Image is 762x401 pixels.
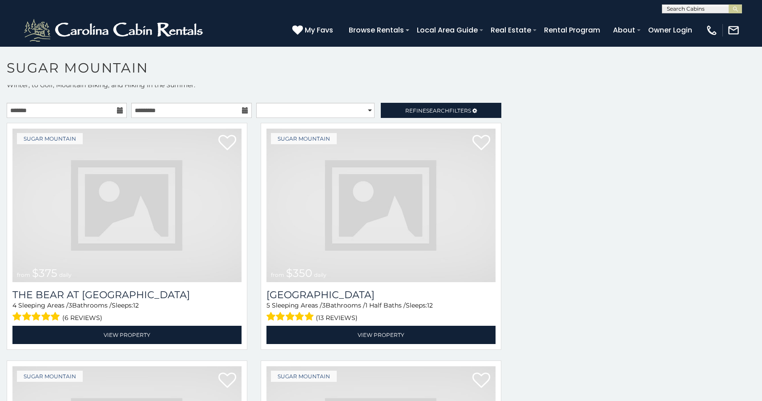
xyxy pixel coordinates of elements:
span: 4 [12,301,16,309]
h3: Grouse Moor Lodge [266,289,496,301]
a: Sugar Mountain [271,133,337,144]
img: dummy-image.jpg [12,129,242,282]
img: White-1-2.png [22,17,207,44]
img: mail-regular-white.png [727,24,740,36]
a: Add to favorites [472,134,490,153]
a: Rental Program [540,22,605,38]
a: About [609,22,640,38]
span: $350 [286,267,312,279]
img: dummy-image.jpg [266,129,496,282]
span: daily [59,271,72,278]
span: My Favs [305,24,333,36]
span: 12 [427,301,433,309]
span: (13 reviews) [316,312,358,324]
a: Add to favorites [218,134,236,153]
a: Add to favorites [218,372,236,390]
a: Local Area Guide [412,22,482,38]
h3: The Bear At Sugar Mountain [12,289,242,301]
span: 12 [133,301,139,309]
span: from [17,271,30,278]
div: Sleeping Areas / Bathrooms / Sleeps: [266,301,496,324]
a: Sugar Mountain [17,133,83,144]
span: Refine Filters [405,107,471,114]
span: 5 [266,301,270,309]
a: Real Estate [486,22,536,38]
a: View Property [266,326,496,344]
a: The Bear At [GEOGRAPHIC_DATA] [12,289,242,301]
div: Sleeping Areas / Bathrooms / Sleeps: [12,301,242,324]
a: Add to favorites [472,372,490,390]
span: daily [314,271,327,278]
a: Browse Rentals [344,22,408,38]
a: from $350 daily [266,129,496,282]
a: Sugar Mountain [17,371,83,382]
span: Search [426,107,449,114]
span: 3 [69,301,72,309]
a: RefineSearchFilters [381,103,501,118]
img: phone-regular-white.png [706,24,718,36]
a: [GEOGRAPHIC_DATA] [266,289,496,301]
a: Sugar Mountain [271,371,337,382]
a: from $375 daily [12,129,242,282]
span: 3 [322,301,326,309]
span: (6 reviews) [62,312,102,324]
a: Owner Login [644,22,697,38]
span: $375 [32,267,57,279]
span: from [271,271,284,278]
span: 1 Half Baths / [365,301,406,309]
a: My Favs [292,24,335,36]
a: View Property [12,326,242,344]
